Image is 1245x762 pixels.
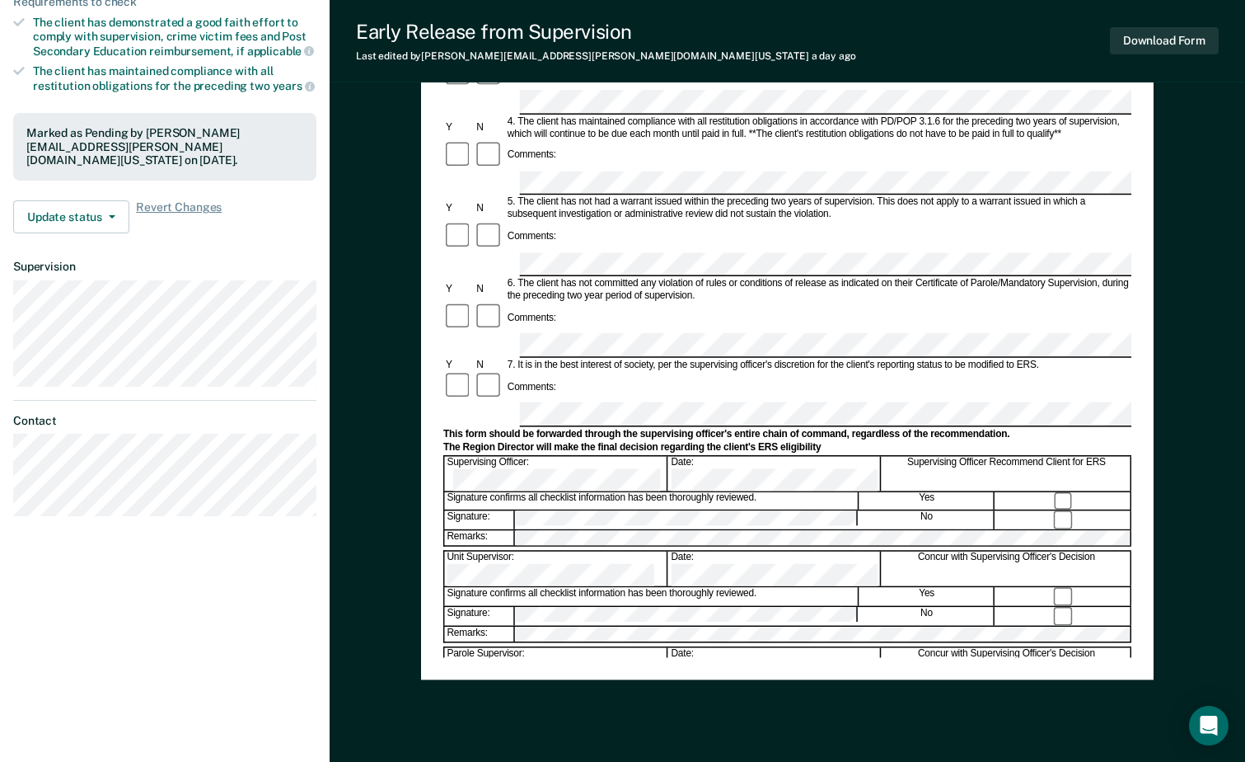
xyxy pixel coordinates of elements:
div: 4. The client has maintained compliance with all restitution obligations in accordance with PD/PO... [505,115,1131,140]
div: Date: [669,456,882,491]
div: Supervising Officer: [445,456,668,491]
div: The client has maintained compliance with all restitution obligations for the preceding two [33,64,316,92]
span: years [273,79,315,92]
div: Remarks: [445,627,516,642]
button: Download Form [1110,27,1219,54]
div: This form should be forwarded through the supervising officer's entire chain of command, regardle... [443,428,1131,440]
div: 6. The client has not committed any violation of rules or conditions of release as indicated on t... [505,278,1131,303]
span: applicable [247,45,314,58]
div: Yes [859,588,995,606]
div: Signature: [445,607,515,625]
div: Early Release from Supervision [356,20,855,44]
div: The Region Director will make the final decision regarding the client's ERS eligibility [443,441,1131,454]
div: No [859,511,995,529]
div: Unit Supervisor: [445,552,668,586]
div: Last edited by [PERSON_NAME][EMAIL_ADDRESS][PERSON_NAME][DOMAIN_NAME][US_STATE] [356,50,855,62]
span: a day ago [812,50,856,62]
div: Supervising Officer Recommend Client for ERS [882,456,1131,491]
div: Marked as Pending by [PERSON_NAME][EMAIL_ADDRESS][PERSON_NAME][DOMAIN_NAME][US_STATE] on [DATE]. [26,126,303,167]
div: Date: [669,552,882,586]
div: Concur with Supervising Officer's Decision [882,648,1131,683]
div: N [474,203,504,215]
div: Y [443,121,474,134]
div: Open Intercom Messenger [1189,706,1229,746]
div: Comments: [505,381,559,393]
div: No [859,607,995,625]
dt: Supervision [13,260,316,274]
div: Signature confirms all checklist information has been thoroughly reviewed. [445,588,859,606]
div: N [474,121,504,134]
div: Y [443,203,474,215]
div: The client has demonstrated a good faith effort to comply with supervision, crime victim fees and... [33,16,316,58]
div: Signature confirms all checklist information has been thoroughly reviewed. [445,492,859,510]
div: Comments: [505,312,559,324]
div: Comments: [505,231,559,243]
div: Date: [669,648,882,683]
button: Update status [13,200,129,233]
span: Revert Changes [136,200,222,233]
div: Y [443,284,474,296]
div: N [474,284,504,296]
div: Parole Supervisor: [445,648,668,683]
div: Concur with Supervising Officer's Decision [882,552,1131,586]
div: 5. The client has not had a warrant issued within the preceding two years of supervision. This do... [505,196,1131,221]
div: Remarks: [445,531,516,546]
div: N [474,359,504,371]
dt: Contact [13,414,316,428]
div: 7. It is in the best interest of society, per the supervising officer's discretion for the client... [505,359,1131,371]
div: Comments: [505,149,559,162]
div: Yes [859,492,995,510]
div: Y [443,359,474,371]
div: Signature: [445,511,515,529]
